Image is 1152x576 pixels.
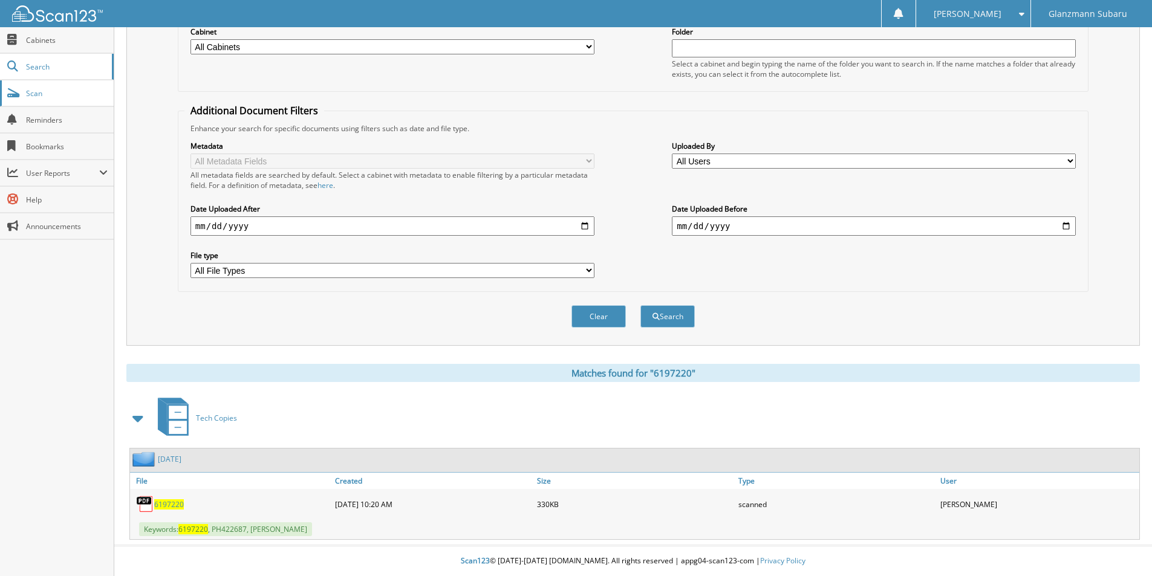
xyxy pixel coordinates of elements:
[332,492,534,516] div: [DATE] 10:20 AM
[26,141,108,152] span: Bookmarks
[332,473,534,489] a: Created
[130,473,332,489] a: File
[461,555,490,566] span: Scan123
[26,62,106,72] span: Search
[190,141,594,151] label: Metadata
[196,413,237,423] span: Tech Copies
[178,524,208,534] span: 6197220
[672,216,1076,236] input: end
[1092,518,1152,576] iframe: Chat Widget
[534,492,736,516] div: 330KB
[190,216,594,236] input: start
[760,555,805,566] a: Privacy Policy
[26,221,108,231] span: Announcements
[26,35,108,45] span: Cabinets
[640,305,695,328] button: Search
[934,10,1001,18] span: [PERSON_NAME]
[126,364,1140,382] div: Matches found for "6197220"
[158,454,181,464] a: [DATE]
[26,168,99,178] span: User Reports
[735,492,937,516] div: scanned
[937,492,1139,516] div: [PERSON_NAME]
[735,473,937,489] a: Type
[154,499,184,510] a: 6197220
[672,27,1076,37] label: Folder
[151,394,237,442] a: Tech Copies
[26,88,108,99] span: Scan
[190,250,594,260] label: File type
[672,59,1076,79] div: Select a cabinet and begin typing the name of the folder you want to search in. If the name match...
[1049,10,1127,18] span: Glanzmann Subaru
[139,522,312,536] span: Keywords: , PH422687, [PERSON_NAME]
[190,204,594,214] label: Date Uploaded After
[184,123,1082,134] div: Enhance your search for specific documents using filters such as date and file type.
[937,473,1139,489] a: User
[26,195,108,205] span: Help
[136,495,154,513] img: PDF.png
[132,451,158,467] img: folder2.png
[190,170,594,190] div: All metadata fields are searched by default. Select a cabinet with metadata to enable filtering b...
[672,204,1076,214] label: Date Uploaded Before
[571,305,626,328] button: Clear
[190,27,594,37] label: Cabinet
[114,546,1152,576] div: © [DATE]-[DATE] [DOMAIN_NAME]. All rights reserved | appg04-scan123-com |
[184,104,324,117] legend: Additional Document Filters
[534,473,736,489] a: Size
[317,180,333,190] a: here
[12,5,103,22] img: scan123-logo-white.svg
[26,115,108,125] span: Reminders
[672,141,1076,151] label: Uploaded By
